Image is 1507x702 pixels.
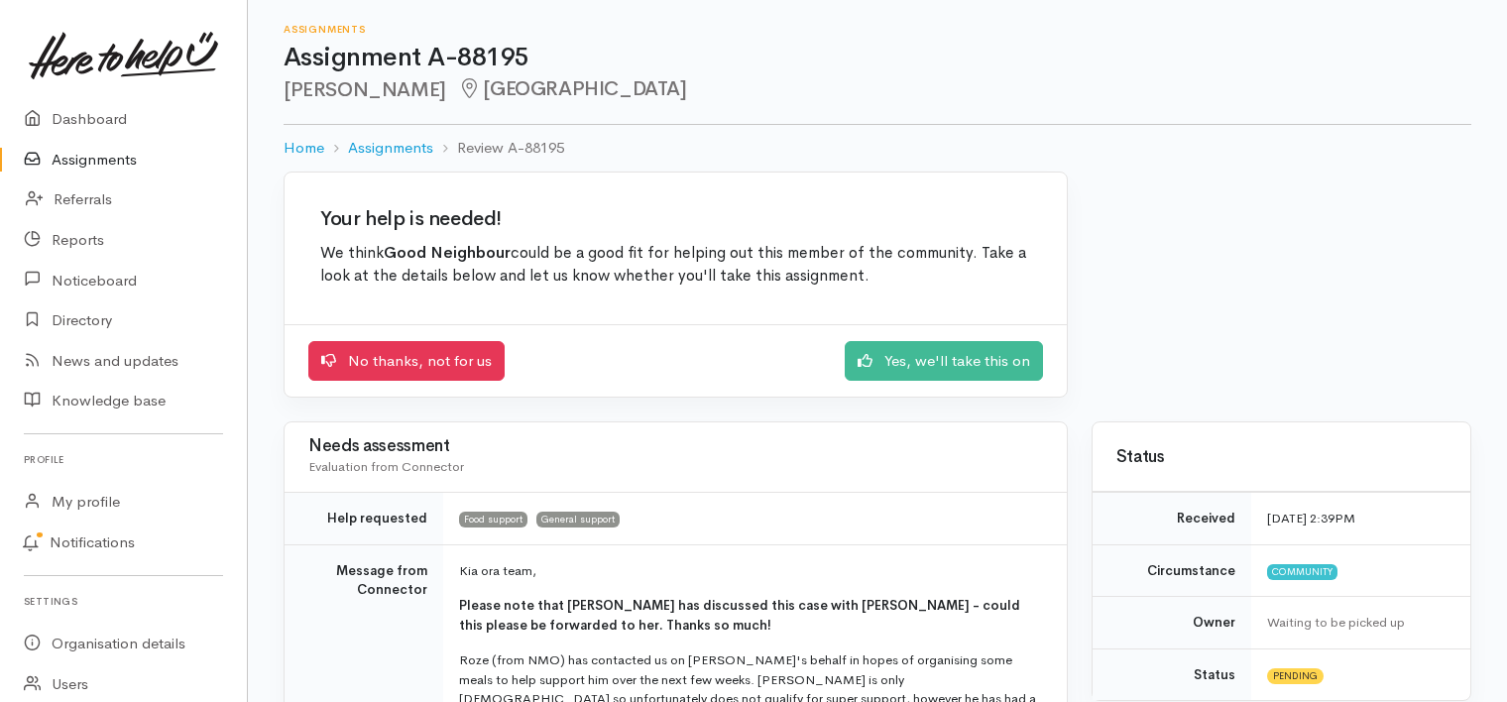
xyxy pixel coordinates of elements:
[384,243,511,263] b: Good Neighbour
[285,493,443,545] td: Help requested
[1267,510,1355,526] time: [DATE] 2:39PM
[1267,613,1447,633] div: Waiting to be picked up
[1093,597,1251,649] td: Owner
[458,76,687,101] span: [GEOGRAPHIC_DATA]
[348,137,433,160] a: Assignments
[1093,544,1251,597] td: Circumstance
[284,24,1471,35] h6: Assignments
[308,458,464,475] span: Evaluation from Connector
[320,242,1031,289] p: We think could be a good fit for helping out this member of the community. Take a look at the det...
[284,78,1471,101] h2: [PERSON_NAME]
[308,341,505,382] a: No thanks, not for us
[284,44,1471,72] h1: Assignment A-88195
[1093,493,1251,545] td: Received
[308,437,1043,456] h3: Needs assessment
[459,561,1043,581] p: Kia ora team,
[284,125,1471,172] nav: breadcrumb
[459,597,1020,634] b: Please note that [PERSON_NAME] has discussed this case with [PERSON_NAME] - could this please be ...
[284,137,324,160] a: Home
[24,446,223,473] h6: Profile
[1116,448,1447,467] h3: Status
[1267,564,1337,580] span: Community
[24,588,223,615] h6: Settings
[320,208,1031,230] h2: Your help is needed!
[536,512,620,527] span: General support
[433,137,564,160] li: Review A-88195
[845,341,1043,382] a: Yes, we'll take this on
[1267,668,1324,684] span: Pending
[459,512,527,527] span: Food support
[1093,648,1251,700] td: Status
